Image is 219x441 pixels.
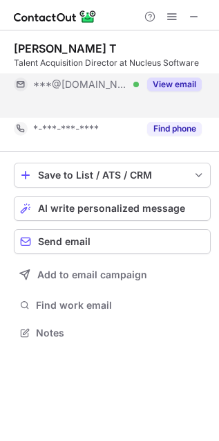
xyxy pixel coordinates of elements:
button: Add to email campaign [14,262,211,287]
button: Reveal Button [147,78,202,91]
div: [PERSON_NAME] T [14,42,117,55]
span: ***@[DOMAIN_NAME] [33,78,128,91]
button: AI write personalized message [14,196,211,221]
span: Add to email campaign [37,269,147,280]
button: Reveal Button [147,122,202,136]
span: [EMAIL_ADDRESS][DOMAIN_NAME] [33,100,177,113]
div: Talent Acquisition Director at Nucleus Software [14,57,211,69]
span: AI write personalized message [38,203,185,214]
span: Find work email [36,299,205,312]
div: Save to List / ATS / CRM [38,170,187,181]
img: ContactOut v5.3.10 [14,8,97,25]
button: Find work email [14,296,211,315]
button: Send email [14,229,211,254]
span: Notes [36,327,205,339]
button: save-profile-one-click [14,163,211,188]
span: Send email [38,236,91,247]
button: Notes [14,323,211,343]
